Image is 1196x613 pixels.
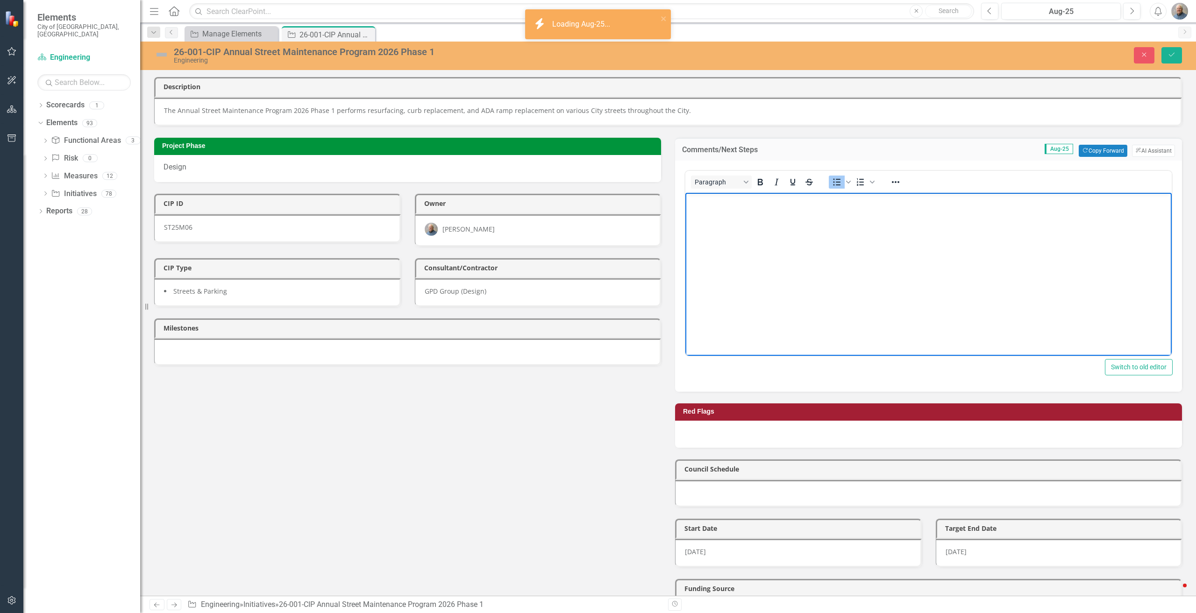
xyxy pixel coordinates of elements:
[164,83,1176,90] h3: Description
[126,137,141,145] div: 3
[425,287,486,296] span: GPD Group (Design)
[51,171,97,182] a: Measures
[83,155,98,162] div: 0
[37,23,131,38] small: City of [GEOGRAPHIC_DATA], [GEOGRAPHIC_DATA]
[51,189,96,199] a: Initiatives
[279,600,484,609] div: 26-001-CIP Annual Street Maintenance Program 2026 Phase 1
[684,585,1176,592] h3: Funding Source
[801,176,817,189] button: Strikethrough
[695,178,740,186] span: Paragraph
[173,287,227,296] span: Streets & Parking
[89,101,104,109] div: 1
[164,106,1171,115] p: The Annual Street Maintenance Program 2026 Phase 1 performs resurfacing, curb replacement, and AD...
[202,28,276,40] div: Manage Elements
[685,193,1172,356] iframe: Rich Text Area
[424,264,655,271] h3: Consultant/Contractor
[162,142,656,149] h3: Project Phase
[425,223,438,236] img: Jared Groves
[164,200,395,207] h3: CIP ID
[154,47,169,62] img: Not Defined
[888,176,904,189] button: Reveal or hide additional toolbar items
[201,600,240,609] a: Engineering
[683,408,1177,415] h3: Red Flags
[552,19,612,30] div: Loading Aug-25...
[829,176,852,189] div: Bullet list
[945,525,1176,532] h3: Target End Date
[1105,359,1173,375] button: Switch to old editor
[1171,3,1188,20] img: Jared Groves
[164,162,186,171] span: Design
[37,74,131,91] input: Search Below...
[46,100,85,111] a: Scorecards
[939,7,959,14] span: Search
[691,176,752,189] button: Block Paragraph
[785,176,801,189] button: Underline
[164,223,192,232] span: ST25M06
[1045,144,1073,154] span: Aug-25
[77,207,92,215] div: 28
[174,47,737,57] div: 26-001-CIP Annual Street Maintenance Program 2026 Phase 1
[37,12,131,23] span: Elements
[925,5,972,18] button: Search
[187,28,276,40] a: Manage Elements
[1164,581,1187,604] iframe: Intercom live chat
[684,525,916,532] h3: Start Date
[685,547,706,556] span: [DATE]
[174,57,737,64] div: Engineering
[1132,145,1175,157] button: AI Assistant
[442,225,495,234] div: [PERSON_NAME]
[51,153,78,164] a: Risk
[46,118,78,128] a: Elements
[424,200,655,207] h3: Owner
[1004,6,1118,17] div: Aug-25
[682,146,863,154] h3: Comments/Next Steps
[769,176,784,189] button: Italic
[853,176,876,189] div: Numbered list
[46,206,72,217] a: Reports
[243,600,275,609] a: Initiatives
[684,465,1176,472] h3: Council Schedule
[5,11,21,27] img: ClearPoint Strategy
[1079,145,1127,157] button: Copy Forward
[661,13,667,24] button: close
[164,324,655,331] h3: Milestones
[752,176,768,189] button: Bold
[51,135,121,146] a: Functional Areas
[102,172,117,180] div: 12
[187,599,661,610] div: » »
[946,547,967,556] span: [DATE]
[189,3,974,20] input: Search ClearPoint...
[82,119,97,127] div: 93
[101,190,116,197] div: 78
[37,52,131,63] a: Engineering
[1001,3,1121,20] button: Aug-25
[164,264,395,271] h3: CIP Type
[299,29,373,41] div: 26-001-CIP Annual Street Maintenance Program 2026 Phase 1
